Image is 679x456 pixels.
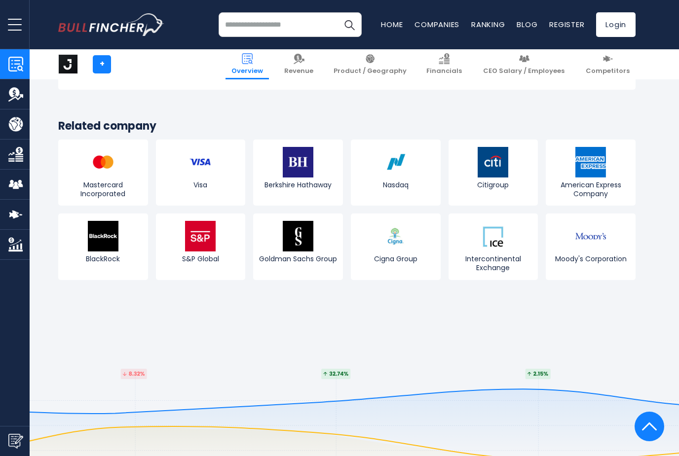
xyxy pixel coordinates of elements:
[158,180,243,189] span: Visa
[420,49,468,79] a: Financials
[58,119,636,134] h3: Related company
[586,67,630,75] span: Competitors
[283,221,313,251] img: GS logo
[256,254,340,263] span: Goldman Sachs Group
[353,254,438,263] span: Cigna Group
[477,49,570,79] a: CEO Salary / Employees
[93,55,111,73] a: +
[283,147,313,177] img: BRK-B logo
[58,13,164,36] a: Go to homepage
[548,254,633,263] span: Moody's Corporation
[478,147,508,177] img: C logo
[61,180,146,198] span: Mastercard Incorporated
[58,13,164,36] img: bullfincher logo
[88,147,118,177] img: MA logo
[575,221,606,251] img: MCO logo
[58,140,148,206] a: Mastercard Incorporated
[61,254,146,263] span: BlackRock
[231,67,263,75] span: Overview
[158,254,243,263] span: S&P Global
[546,140,636,206] a: American Express Company
[451,180,536,189] span: Citigroup
[256,180,340,189] span: Berkshire Hathaway
[337,12,362,37] button: Search
[185,221,216,251] img: SPGI logo
[580,49,636,79] a: Competitors
[351,213,441,280] a: Cigna Group
[451,254,536,272] span: Intercontinental Exchange
[88,221,118,251] img: BLK logo
[575,147,606,177] img: AXP logo
[334,67,407,75] span: Product / Geography
[471,19,505,30] a: Ranking
[483,67,565,75] span: CEO Salary / Employees
[596,12,636,37] a: Login
[278,49,319,79] a: Revenue
[546,213,636,280] a: Moody's Corporation
[548,180,633,198] span: American Express Company
[449,213,538,280] a: Intercontinental Exchange
[449,140,538,206] a: Citigroup
[549,19,584,30] a: Register
[380,147,411,177] img: NDAQ logo
[478,221,508,251] img: ICE logo
[58,213,148,280] a: BlackRock
[381,19,403,30] a: Home
[284,67,313,75] span: Revenue
[156,213,246,280] a: S&P Global
[253,213,343,280] a: Goldman Sachs Group
[185,147,216,177] img: V logo
[415,19,459,30] a: Companies
[59,55,77,73] img: J logo
[226,49,269,79] a: Overview
[156,140,246,206] a: Visa
[351,140,441,206] a: Nasdaq
[253,140,343,206] a: Berkshire Hathaway
[426,67,462,75] span: Financials
[328,49,413,79] a: Product / Geography
[517,19,537,30] a: Blog
[353,180,438,189] span: Nasdaq
[380,221,411,251] img: CI logo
